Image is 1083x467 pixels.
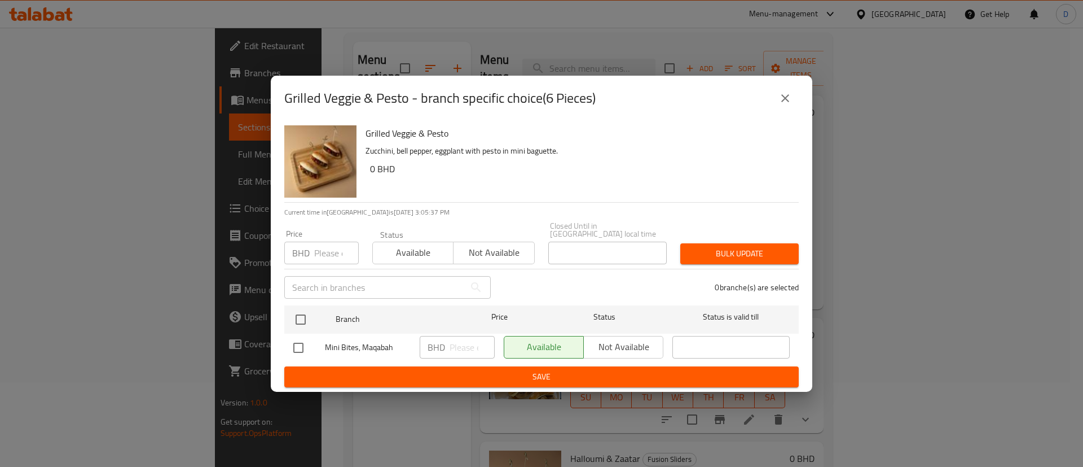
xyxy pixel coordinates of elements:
span: Status is valid till [672,310,790,324]
span: Bulk update [689,247,790,261]
p: 0 branche(s) are selected [715,282,799,293]
span: Branch [336,312,453,326]
span: Mini Bites, Maqabah [325,341,411,355]
button: Bulk update [680,243,799,264]
span: Status [546,310,663,324]
input: Please enter price [450,336,495,359]
input: Please enter price [314,242,359,264]
h6: 0 BHD [370,161,790,177]
input: Search in branches [284,276,465,299]
span: Save [293,370,790,384]
span: Price [462,310,537,324]
button: Available [372,242,454,264]
button: Not available [453,242,534,264]
span: Not available [458,245,530,261]
span: Available [377,245,449,261]
p: Current time in [GEOGRAPHIC_DATA] is [DATE] 3:05:37 PM [284,207,799,217]
button: Save [284,366,799,387]
img: Grilled Veggie & Pesto [284,125,356,198]
p: BHD [292,246,310,260]
p: Zucchini, bell pepper, eggplant with pesto in mini baguette. [366,144,790,158]
h2: Grilled Veggie & Pesto - branch specific choice(6 Pieces) [284,89,596,107]
button: close [772,85,799,112]
h6: Grilled Veggie & Pesto [366,125,790,141]
p: BHD [428,341,445,354]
